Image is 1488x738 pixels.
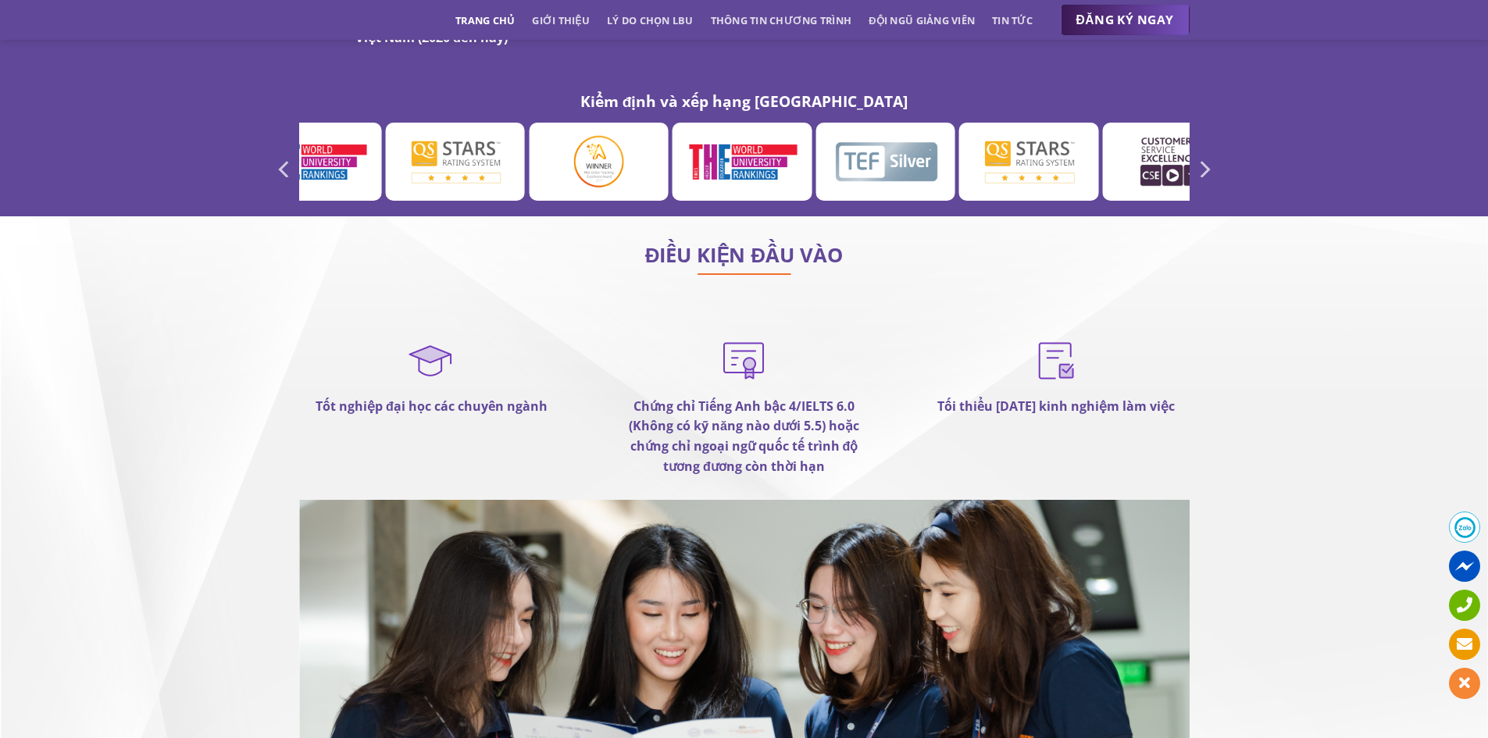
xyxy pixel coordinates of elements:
a: ĐĂNG KÝ NGAY [1061,5,1190,36]
a: Trang chủ [455,6,515,34]
a: Thông tin chương trình [711,6,852,34]
strong: Tốt nghiệp đại học các chuyên ngành [316,398,548,415]
a: Đội ngũ giảng viên [869,6,975,34]
button: Next [1190,154,1218,184]
a: Giới thiệu [532,6,590,34]
a: Tin tức [992,6,1033,34]
strong: Chứng chỉ Tiếng Anh bậc 4/IELTS 6.0 (Không có kỹ năng nào dưới 5.5) hoặc chứng chỉ ngoại ngữ quốc... [629,398,859,475]
a: Lý do chọn LBU [607,6,694,34]
strong: Tối thiểu [DATE] kinh nghiệm làm việc [937,398,1175,415]
h2: ĐIỀU KIỆN ĐẦU VÀO [299,248,1190,263]
img: line-lbu.jpg [698,273,791,275]
button: Previous [271,154,299,184]
strong: Kiểm định và xếp hạng [GEOGRAPHIC_DATA] [580,91,908,112]
span: ĐĂNG KÝ NGAY [1076,10,1174,30]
